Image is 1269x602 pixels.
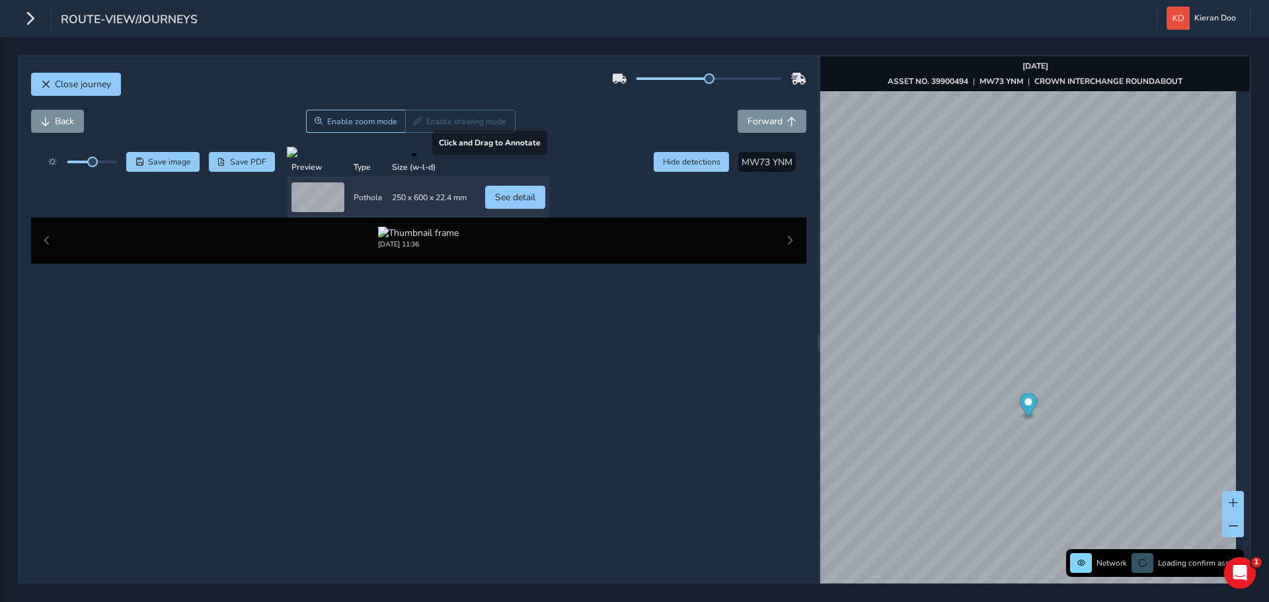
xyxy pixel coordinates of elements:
span: Forward [748,115,783,128]
span: Save image [148,157,191,167]
div: [DATE] 11:36 [378,239,459,249]
strong: MW73 YNM [980,76,1023,87]
span: See detail [495,191,535,204]
span: MW73 YNM [742,156,792,169]
td: 250 x 600 x 22.4 mm [387,178,471,217]
strong: CROWN INTERCHANGE ROUNDABOUT [1034,76,1182,87]
button: Forward [738,110,806,133]
span: route-view/journeys [61,11,198,30]
img: diamond-layout [1167,7,1190,30]
button: Hide detections [654,152,729,172]
span: Close journey [55,78,111,91]
span: Network [1096,558,1127,568]
span: Back [55,115,74,128]
button: Zoom [306,110,406,133]
button: Back [31,110,84,133]
span: Enable zoom mode [327,116,397,127]
strong: ASSET NO. 39900494 [888,76,968,87]
button: See detail [485,186,545,209]
span: Loading confirm assets [1158,558,1240,568]
button: Save [126,152,200,172]
img: Thumbnail frame [378,227,459,239]
button: Close journey [31,73,121,96]
td: Pothole [349,178,387,217]
button: Kieran Doo [1167,7,1241,30]
iframe: Intercom live chat [1224,557,1256,589]
button: PDF [209,152,276,172]
span: Hide detections [663,157,720,167]
span: Save PDF [230,157,266,167]
strong: [DATE] [1022,61,1048,71]
span: 1 [1251,557,1262,568]
div: Map marker [1020,393,1038,420]
div: | | [888,76,1182,87]
span: Kieran Doo [1194,7,1236,30]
